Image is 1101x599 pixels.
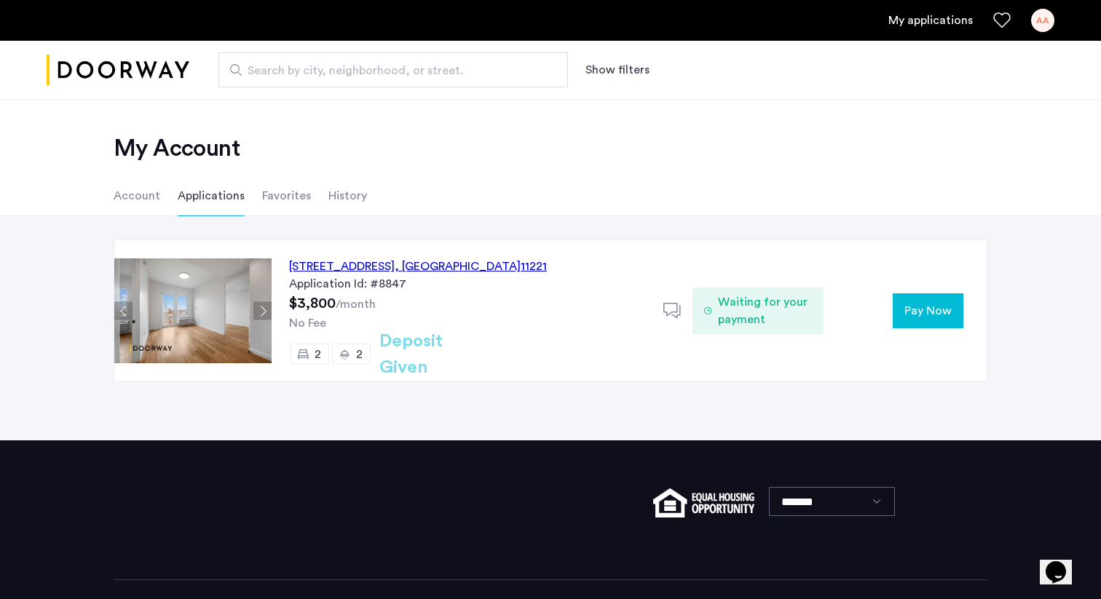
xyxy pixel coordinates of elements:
span: 2 [356,349,363,360]
div: Application Id: #8847 [289,275,646,293]
img: logo [47,43,189,98]
span: $3,800 [289,296,336,311]
input: Apartment Search [218,52,568,87]
a: My application [888,12,973,29]
span: 2 [315,349,321,360]
span: No Fee [289,317,326,329]
img: equal-housing.png [653,488,754,517]
li: Applications [178,175,245,216]
span: Pay Now [904,302,952,320]
div: AA [1031,9,1054,32]
li: History [328,175,367,216]
a: Favorites [993,12,1011,29]
li: Favorites [262,175,311,216]
span: Waiting for your payment [718,293,812,328]
iframe: chat widget [1040,541,1086,584]
button: Previous apartment [114,302,133,320]
span: Search by city, neighborhood, or street. [248,62,527,79]
div: [STREET_ADDRESS] 11221 [289,258,547,275]
h2: My Account [114,134,987,163]
button: Show or hide filters [585,61,650,79]
h2: Deposit Given [379,328,495,381]
a: Cazamio logo [47,43,189,98]
li: Account [114,175,160,216]
button: Next apartment [253,302,272,320]
select: Language select [769,487,895,516]
span: , [GEOGRAPHIC_DATA] [395,261,521,272]
sub: /month [336,298,376,310]
button: button [893,293,963,328]
img: Apartment photo [114,258,272,363]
